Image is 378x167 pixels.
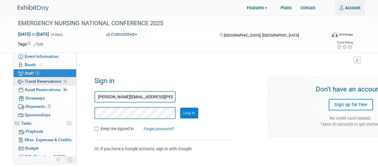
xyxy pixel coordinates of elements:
span: 4 [35,71,40,75]
label: Keep me signed in [100,126,134,132]
span: to [31,32,36,37]
span: Travel Reservations [25,79,67,84]
a: Booth [14,61,76,69]
a: Staff4 [14,69,76,77]
a: Tasks [14,119,76,127]
a: Misc. Expenses & Credits [14,136,76,144]
a: Contact [296,0,320,15]
button: Committed [104,31,140,38]
span: 36 [62,88,68,92]
a: Forget password? [135,127,174,131]
a: Shipments2 [14,103,76,111]
a: Giveaways [14,94,76,102]
span: Sponsorships [25,112,51,117]
a: ROI, Objectives & ROO [14,153,76,161]
a: Sponsorships [14,111,76,119]
span: Staff [25,71,40,76]
div: EMERGENCY NURSING NATIONAL CONFERENCE 2025 [16,18,324,29]
h1: Sign in [94,77,259,88]
span: Asset Reservations [25,87,68,92]
a: Sign up for free [329,99,373,110]
a: Plans [276,0,296,15]
i: Booth reservation complete [39,63,42,66]
a: Asset Reservations36 [14,86,76,94]
a: Event Information [14,52,76,61]
span: Playbook [26,129,43,134]
span: [DATE] [DATE] [18,31,49,37]
div: Event Format [305,31,353,40]
span: Booth [25,62,43,67]
a: Budget [14,144,76,152]
span: [GEOGRAPHIC_DATA], [GEOGRAPHIC_DATA] [223,33,299,37]
img: Format-Inperson.png [332,32,338,37]
div: In-Person [339,32,353,37]
span: Budget [25,146,39,151]
a: Playbook [14,127,76,136]
img: ExhibitDay [18,5,49,11]
div: Event Rating [336,41,352,44]
td: Tags [18,41,43,47]
input: Log in [180,108,198,118]
a: Travel Reservations3 [14,77,76,85]
span: Or, if you have a Google account, sign in with Google: [94,146,192,151]
span: Shipments [25,104,51,109]
span: ROI, Objectives & ROO [25,154,65,159]
span: Misc. Expenses & Credits [25,137,72,142]
span: (4 days) [50,33,63,37]
input: Email Address [94,91,176,103]
a: Account [335,0,365,15]
span: Giveaways [25,96,45,100]
span: Tasks [21,121,32,126]
span: 2 [47,104,51,109]
td: Toggle Event Tabs [64,156,76,164]
a: Edit [33,42,43,46]
span: Event Information [25,54,58,59]
span: 3 [63,79,67,84]
td: Personalize Event Tab Strip [54,156,64,164]
a: Features [242,1,276,16]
